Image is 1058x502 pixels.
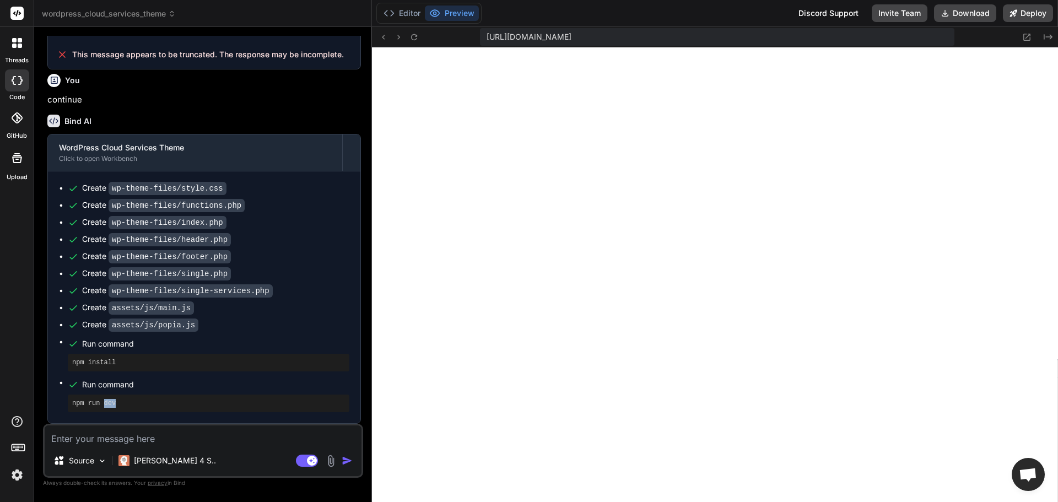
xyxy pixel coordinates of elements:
[42,8,176,19] span: wordpress_cloud_services_theme
[109,301,194,315] code: assets/js/main.js
[872,4,927,22] button: Invite Team
[148,479,168,486] span: privacy
[72,49,344,60] span: This message appears to be truncated. The response may be incomplete.
[8,466,26,484] img: settings
[425,6,479,21] button: Preview
[65,75,80,86] h6: You
[109,216,226,229] code: wp-theme-files/index.php
[109,199,245,212] code: wp-theme-files/functions.php
[487,31,571,42] span: [URL][DOMAIN_NAME]
[82,338,349,349] span: Run command
[82,182,226,194] div: Create
[82,379,349,390] span: Run command
[48,134,342,171] button: WordPress Cloud Services ThemeClick to open Workbench
[72,399,345,408] pre: npm run dev
[82,268,231,279] div: Create
[109,182,226,195] code: wp-theme-files/style.css
[379,6,425,21] button: Editor
[118,455,129,466] img: Claude 4 Sonnet
[109,284,273,298] code: wp-theme-files/single-services.php
[109,267,231,280] code: wp-theme-files/single.php
[1012,458,1045,491] div: Open chat
[72,358,345,367] pre: npm install
[82,251,231,262] div: Create
[372,47,1058,502] iframe: Preview
[43,478,363,488] p: Always double-check its answers. Your in Bind
[59,154,331,163] div: Click to open Workbench
[134,455,216,466] p: [PERSON_NAME] 4 S..
[109,233,231,246] code: wp-theme-files/header.php
[7,131,27,141] label: GitHub
[934,4,996,22] button: Download
[1003,4,1053,22] button: Deploy
[9,93,25,102] label: code
[82,285,273,296] div: Create
[82,319,198,331] div: Create
[64,116,91,127] h6: Bind AI
[325,455,337,467] img: attachment
[47,94,361,106] p: continue
[82,217,226,228] div: Create
[109,319,198,332] code: assets/js/popia.js
[69,455,94,466] p: Source
[5,56,29,65] label: threads
[792,4,865,22] div: Discord Support
[342,455,353,466] img: icon
[98,456,107,466] img: Pick Models
[59,142,331,153] div: WordPress Cloud Services Theme
[82,302,194,314] div: Create
[82,234,231,245] div: Create
[82,199,245,211] div: Create
[7,172,28,182] label: Upload
[109,250,231,263] code: wp-theme-files/footer.php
